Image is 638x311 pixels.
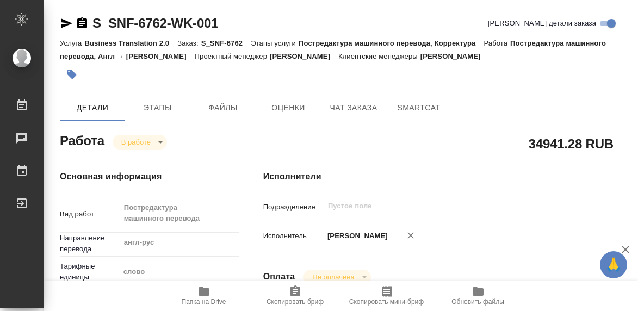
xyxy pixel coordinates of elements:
[393,101,445,115] span: SmartCat
[349,298,424,306] span: Скопировать мини-бриф
[60,233,120,254] p: Направление перевода
[327,200,570,213] input: Пустое поле
[263,202,324,213] p: Подразделение
[250,281,341,311] button: Скопировать бриф
[270,52,338,60] p: [PERSON_NAME]
[197,101,249,115] span: Файлы
[195,52,270,60] p: Проектный менеджер
[432,281,524,311] button: Обновить файлы
[484,39,510,47] p: Работа
[60,63,84,86] button: Добавить тэг
[60,261,120,283] p: Тарифные единицы
[341,281,432,311] button: Скопировать мини-бриф
[420,52,489,60] p: [PERSON_NAME]
[600,251,627,278] button: 🙏
[299,39,484,47] p: Постредактура машинного перевода, Корректура
[529,134,614,153] h2: 34941.28 RUB
[262,101,314,115] span: Оценки
[451,298,504,306] span: Обновить файлы
[60,39,84,47] p: Услуга
[604,253,623,276] span: 🙏
[263,170,626,183] h4: Исполнители
[303,270,370,284] div: В работе
[309,272,357,282] button: Не оплачена
[263,270,295,283] h4: Оплата
[488,18,596,29] span: [PERSON_NAME] детали заказа
[66,101,119,115] span: Детали
[263,231,324,241] p: Исполнитель
[118,138,154,147] button: В работе
[182,298,226,306] span: Папка на Drive
[267,298,324,306] span: Скопировать бриф
[84,39,177,47] p: Business Translation 2.0
[120,263,239,281] div: слово
[76,17,89,30] button: Скопировать ссылку
[113,135,167,150] div: В работе
[92,16,218,30] a: S_SNF-6762-WK-001
[399,223,423,247] button: Удалить исполнителя
[132,101,184,115] span: Этапы
[60,130,104,150] h2: Работа
[338,52,420,60] p: Клиентские менеджеры
[177,39,201,47] p: Заказ:
[327,101,380,115] span: Чат заказа
[201,39,251,47] p: S_SNF-6762
[60,209,120,220] p: Вид работ
[251,39,299,47] p: Этапы услуги
[158,281,250,311] button: Папка на Drive
[60,170,220,183] h4: Основная информация
[60,17,73,30] button: Скопировать ссылку для ЯМессенджера
[324,231,388,241] p: [PERSON_NAME]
